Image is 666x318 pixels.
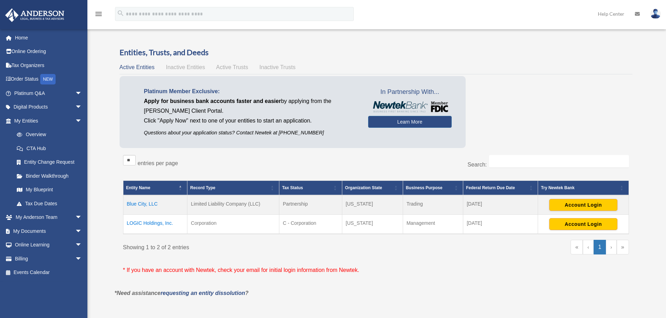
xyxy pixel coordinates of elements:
[549,221,617,227] a: Account Login
[75,210,89,225] span: arrow_drop_down
[216,64,248,70] span: Active Trusts
[10,169,89,183] a: Binder Walkthrough
[3,8,66,22] img: Anderson Advisors Platinum Portal
[166,64,205,70] span: Inactive Entities
[617,240,629,254] a: Last
[75,100,89,114] span: arrow_drop_down
[94,12,103,18] a: menu
[650,9,661,19] img: User Pic
[120,47,632,58] h3: Entities, Trusts, and Deeds
[5,100,93,114] a: Digital Productsarrow_drop_down
[120,64,155,70] span: Active Entities
[5,114,89,128] a: My Entitiesarrow_drop_down
[345,185,382,190] span: Organization State
[75,252,89,266] span: arrow_drop_down
[403,181,463,195] th: Business Purpose: Activate to sort
[606,240,617,254] a: Next
[282,185,303,190] span: Tax Status
[10,141,89,155] a: CTA Hub
[126,185,150,190] span: Entity Name
[75,238,89,252] span: arrow_drop_down
[123,240,371,252] div: Showing 1 to 2 of 2 entries
[144,96,358,116] p: by applying from the [PERSON_NAME] Client Portal.
[342,215,403,234] td: [US_STATE]
[403,215,463,234] td: Management
[115,290,249,296] em: *Need assistance ?
[571,240,583,254] a: First
[342,195,403,215] td: [US_STATE]
[75,86,89,101] span: arrow_drop_down
[403,195,463,215] td: Trading
[279,215,342,234] td: C - Corporation
[144,116,358,126] p: Click "Apply Now" next to one of your entities to start an application.
[144,128,358,137] p: Questions about your application status? Contact Newtek at [PHONE_NUMBER]
[463,181,538,195] th: Federal Return Due Date: Activate to sort
[144,87,358,96] p: Platinum Member Exclusive:
[594,240,606,254] a: 1
[123,181,187,195] th: Entity Name: Activate to invert sorting
[549,202,617,207] a: Account Login
[40,74,56,84] div: NEW
[5,238,93,252] a: Online Learningarrow_drop_down
[10,155,89,169] a: Entity Change Request
[187,195,279,215] td: Limited Liability Company (LLC)
[5,224,93,238] a: My Documentsarrow_drop_down
[75,114,89,128] span: arrow_drop_down
[583,240,594,254] a: Previous
[463,195,538,215] td: [DATE]
[117,9,124,17] i: search
[5,45,93,59] a: Online Ordering
[5,31,93,45] a: Home
[94,10,103,18] i: menu
[160,290,245,296] a: requesting an entity dissolution
[368,87,452,98] span: In Partnership With...
[5,58,93,72] a: Tax Organizers
[5,86,93,100] a: Platinum Q&Aarrow_drop_down
[10,128,86,142] a: Overview
[549,199,617,211] button: Account Login
[190,185,215,190] span: Record Type
[259,64,295,70] span: Inactive Trusts
[538,181,629,195] th: Try Newtek Bank : Activate to sort
[372,101,448,112] img: NewtekBankLogoSM.png
[541,184,618,192] div: Try Newtek Bank
[187,215,279,234] td: Corporation
[279,195,342,215] td: Partnership
[123,265,629,275] p: * If you have an account with Newtek, check your email for initial login information from Newtek.
[549,218,617,230] button: Account Login
[144,98,281,104] span: Apply for business bank accounts faster and easier
[463,215,538,234] td: [DATE]
[5,266,93,280] a: Events Calendar
[368,116,452,128] a: Learn More
[10,197,89,210] a: Tax Due Dates
[5,210,93,224] a: My Anderson Teamarrow_drop_down
[279,181,342,195] th: Tax Status: Activate to sort
[406,185,443,190] span: Business Purpose
[187,181,279,195] th: Record Type: Activate to sort
[123,215,187,234] td: LOGIC Holdings, Inc.
[467,162,487,168] label: Search:
[5,252,93,266] a: Billingarrow_drop_down
[10,183,89,197] a: My Blueprint
[138,160,178,166] label: entries per page
[123,195,187,215] td: Blue City, LLC
[75,224,89,238] span: arrow_drop_down
[342,181,403,195] th: Organization State: Activate to sort
[5,72,93,87] a: Order StatusNEW
[466,185,515,190] span: Federal Return Due Date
